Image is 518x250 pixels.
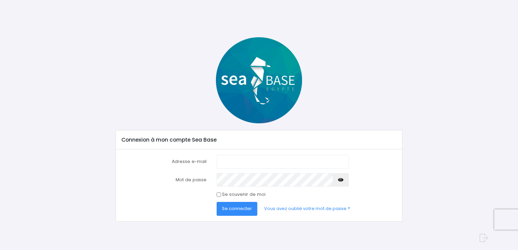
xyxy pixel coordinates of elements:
a: Vous avez oublié votre mot de passe ? [259,202,356,215]
label: Mot de passe [117,173,212,187]
span: Se connecter [222,205,252,212]
button: Se connecter [217,202,257,215]
label: Se souvenir de moi [222,191,265,198]
label: Adresse e-mail [117,155,212,168]
div: Connexion à mon compte Sea Base [116,130,402,149]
